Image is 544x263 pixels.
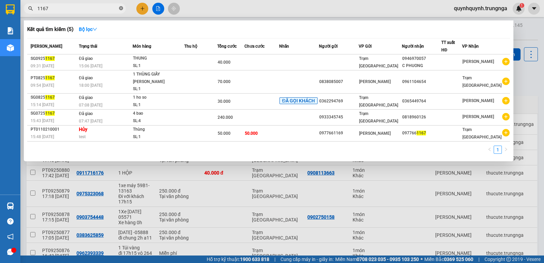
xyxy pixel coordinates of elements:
[359,79,391,84] span: [PERSON_NAME]
[494,146,502,153] a: 1
[133,133,184,141] div: SL: 1
[279,44,289,49] span: Nhãn
[7,249,14,255] span: message
[133,110,184,117] div: 4 bao
[359,111,398,124] span: Trạm [GEOGRAPHIC_DATA]
[279,97,318,104] span: ĐÃ GỌI KHÁCH
[31,44,62,49] span: [PERSON_NAME]
[31,83,54,88] span: 09:54 [DATE]
[133,85,184,93] div: SL: 1
[218,131,231,136] span: 50.000
[7,27,14,34] img: solution-icon
[319,98,358,105] div: 0362294769
[359,44,372,49] span: VP Gửi
[462,76,502,88] span: Trạm [GEOGRAPHIC_DATA]
[133,55,184,62] div: THUNG
[402,130,441,137] div: 097766
[319,130,358,137] div: 0977661169
[79,56,93,61] span: Đã giao
[119,6,123,10] span: close-circle
[79,103,102,108] span: 07:08 [DATE]
[133,44,151,49] span: Món hàng
[402,44,424,49] span: Người nhận
[31,126,77,133] div: PT0110210001
[37,5,118,12] input: Tìm tên, số ĐT hoặc mã đơn
[133,94,184,101] div: 1 ho so
[79,134,86,139] span: test
[502,146,510,154] button: right
[486,146,494,154] li: Previous Page
[502,146,510,154] li: Next Page
[31,110,77,117] div: SG0725
[462,44,479,49] span: VP Nhận
[3,38,8,43] span: environment
[402,98,441,105] div: 0365449764
[79,44,97,49] span: Trạng thái
[133,101,184,109] div: SL: 1
[319,114,358,121] div: 0933345745
[218,99,231,104] span: 30.000
[79,83,102,88] span: 18:00 [DATE]
[79,76,93,80] span: Đã giao
[6,4,15,15] img: logo-vxr
[462,98,494,103] span: [PERSON_NAME]
[319,78,358,85] div: 0838085007
[502,129,510,136] span: plus-circle
[31,75,77,82] div: PT0825
[79,119,102,124] span: 07:47 [DATE]
[417,131,426,135] span: 1167
[7,202,14,210] img: warehouse-icon
[31,134,54,139] span: 15:48 [DATE]
[402,55,441,62] div: 0946970057
[359,131,391,136] span: [PERSON_NAME]
[7,233,14,240] span: notification
[79,127,87,132] strong: Hủy
[73,24,103,35] button: Bộ lọcdown
[31,94,77,101] div: SG0825
[502,97,510,104] span: plus-circle
[3,3,99,16] li: Trung Nga
[31,64,54,68] span: 09:31 [DATE]
[359,95,398,108] span: Trạm [GEOGRAPHIC_DATA]
[31,102,54,107] span: 15:14 [DATE]
[3,3,27,27] img: logo.jpg
[27,26,73,33] h3: Kết quả tìm kiếm ( 5 )
[28,6,33,11] span: search
[217,44,237,49] span: Tổng cước
[462,127,502,139] span: Trạm [GEOGRAPHIC_DATA]
[462,59,494,64] span: [PERSON_NAME]
[184,44,197,49] span: Thu hộ
[402,114,441,121] div: 0818960126
[218,60,231,65] span: 40.000
[402,78,441,85] div: 0961104654
[133,117,184,125] div: SL: 4
[218,79,231,84] span: 70.000
[462,114,494,119] span: [PERSON_NAME]
[47,29,90,51] li: VP Trạm [GEOGRAPHIC_DATA]
[133,126,184,133] div: Thùng
[486,146,494,154] button: left
[441,40,455,52] span: TT xuất HĐ
[402,62,441,69] div: C PHUONG
[218,115,233,120] span: 240.000
[133,71,184,85] div: 1 THÙNG GIẤY [PERSON_NAME]
[31,55,77,62] div: SG0925
[245,131,258,136] span: 50.000
[133,62,184,70] div: SL: 1
[359,56,398,68] span: Trạm [GEOGRAPHIC_DATA]
[3,29,47,36] li: VP [PERSON_NAME]
[502,113,510,120] span: plus-circle
[31,118,54,123] span: 15:43 [DATE]
[79,27,97,32] strong: Bộ lọc
[494,146,502,154] li: 1
[488,147,492,151] span: left
[45,95,55,100] span: 1167
[45,76,55,80] span: 1167
[502,78,510,85] span: plus-circle
[7,218,14,225] span: question-circle
[92,27,97,32] span: down
[79,64,102,68] span: 15:06 [DATE]
[319,44,338,49] span: Người gửi
[79,111,93,116] span: Đã giao
[119,5,123,12] span: close-circle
